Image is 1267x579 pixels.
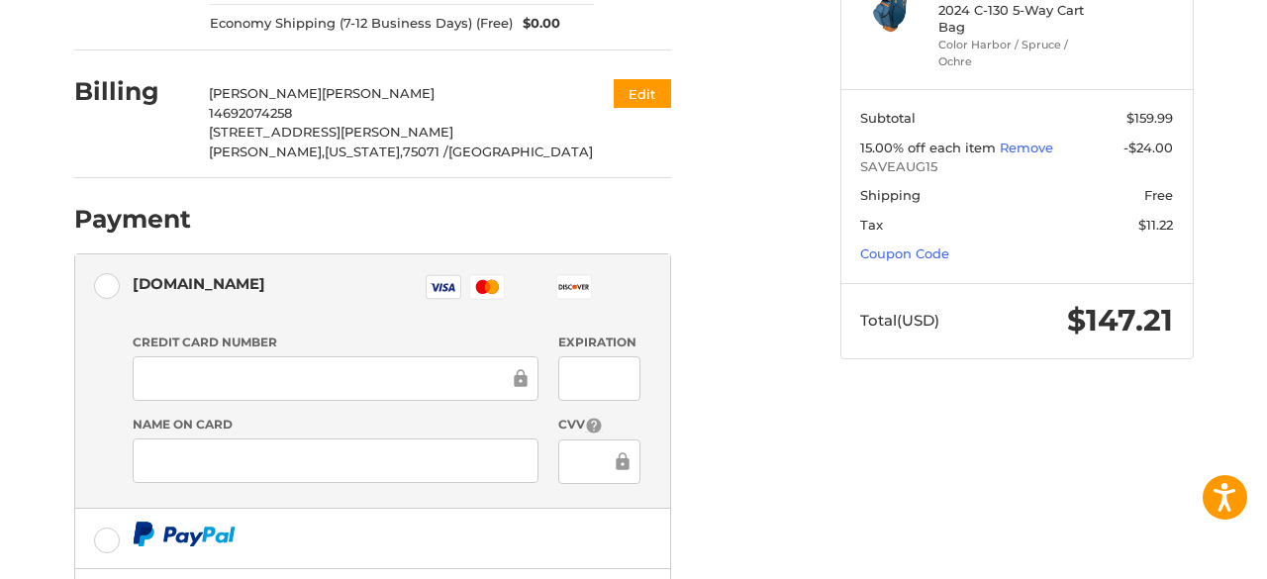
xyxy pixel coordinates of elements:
[1123,140,1173,155] span: -$24.00
[1144,187,1173,203] span: Free
[860,140,1000,155] span: 15.00% off each item
[1067,302,1173,338] span: $147.21
[1138,217,1173,233] span: $11.22
[1104,526,1267,579] iframe: Google Customer Reviews
[209,105,292,121] span: 14692074258
[74,76,190,107] h2: Billing
[209,85,322,101] span: [PERSON_NAME]
[133,522,236,546] img: PayPal icon
[1126,110,1173,126] span: $159.99
[860,157,1173,177] span: SAVEAUG15
[209,144,325,159] span: [PERSON_NAME],
[133,416,538,434] label: Name on Card
[133,334,538,351] label: Credit Card Number
[513,14,560,34] span: $0.00
[558,416,640,434] label: CVV
[210,14,513,34] span: Economy Shipping (7-12 Business Days) (Free)
[860,311,939,330] span: Total (USD)
[558,334,640,351] label: Expiration
[325,144,403,159] span: [US_STATE],
[403,144,448,159] span: 75071 /
[938,37,1090,69] li: Color Harbor / Spruce / Ochre
[133,267,265,300] div: [DOMAIN_NAME]
[209,124,453,140] span: [STREET_ADDRESS][PERSON_NAME]
[448,144,593,159] span: [GEOGRAPHIC_DATA]
[860,245,949,261] a: Coupon Code
[74,204,191,235] h2: Payment
[860,217,883,233] span: Tax
[860,110,916,126] span: Subtotal
[322,85,435,101] span: [PERSON_NAME]
[1000,140,1053,155] a: Remove
[614,79,671,108] button: Edit
[860,187,921,203] span: Shipping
